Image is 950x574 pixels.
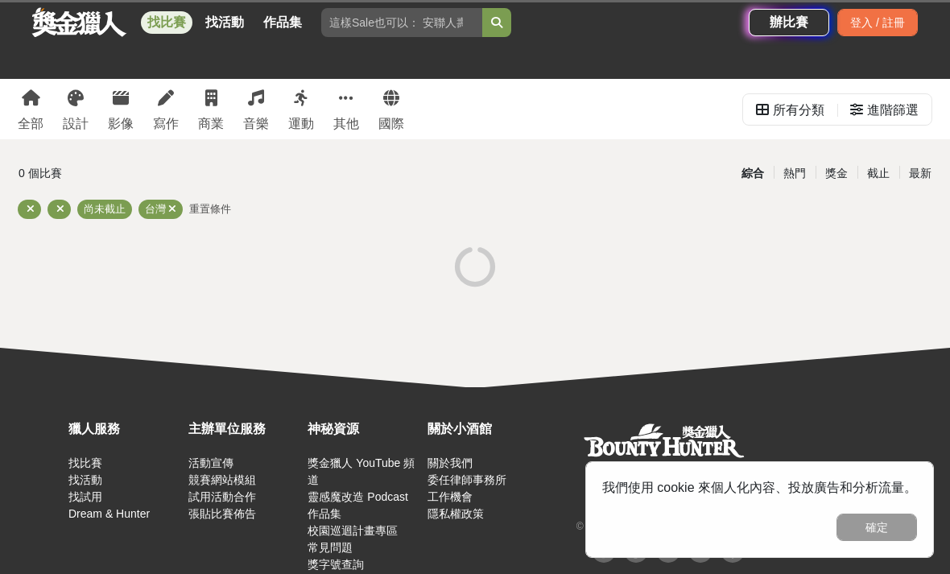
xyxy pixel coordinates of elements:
a: 常見問題 [308,541,353,554]
div: 商業 [198,114,224,134]
a: 商業 [198,79,224,139]
input: 這樣Sale也可以： 安聯人壽創意銷售法募集 [321,8,482,37]
div: 關於小酒館 [427,419,539,439]
div: 影像 [108,114,134,134]
a: 其他 [333,79,359,139]
a: 寫作 [153,79,179,139]
a: 靈感魔改造 Podcast [308,490,407,503]
div: 獎金 [816,159,857,188]
span: 尚未截止 [84,203,126,215]
div: 寫作 [153,114,179,134]
a: 關於我們 [427,456,473,469]
div: 國際 [378,114,404,134]
a: 試用活動合作 [188,490,256,503]
a: 活動宣傳 [188,456,233,469]
div: 其他 [333,114,359,134]
a: 運動 [288,79,314,139]
div: 熱門 [774,159,816,188]
a: 找活動 [199,11,250,34]
a: 委任律師事務所 [427,473,506,486]
span: 我們使用 cookie 來個人化內容、投放廣告和分析流量。 [602,481,917,494]
div: 登入 / 註冊 [837,9,918,36]
div: 主辦單位服務 [188,419,300,439]
a: 設計 [63,79,89,139]
div: 所有分類 [773,94,824,126]
a: 音樂 [243,79,269,139]
div: 音樂 [243,114,269,134]
a: 全部 [18,79,43,139]
div: 進階篩選 [867,94,919,126]
a: Dream & Hunter [68,507,150,520]
a: 找試用 [68,490,102,503]
div: 截止 [857,159,899,188]
a: 找比賽 [68,456,102,469]
a: 獎字號查詢 [308,558,364,571]
div: 設計 [63,114,89,134]
a: 找比賽 [141,11,192,34]
a: 影像 [108,79,134,139]
div: 綜合 [732,159,774,188]
a: 國際 [378,79,404,139]
small: © Copyright 2025 . All Rights Reserved. [576,521,745,532]
div: 最新 [899,159,941,188]
div: 運動 [288,114,314,134]
a: 辦比賽 [749,9,829,36]
a: 作品集 [308,507,341,520]
a: 隱私權政策 [427,507,484,520]
a: 張貼比賽佈告 [188,507,256,520]
div: 0 個比賽 [19,159,322,188]
button: 確定 [836,514,917,541]
a: 競賽網站模組 [188,473,256,486]
div: 神秘資源 [308,419,419,439]
div: 獵人服務 [68,419,180,439]
span: 重置條件 [189,203,231,215]
a: 工作機會 [427,490,473,503]
a: 作品集 [257,11,308,34]
div: 全部 [18,114,43,134]
span: 台灣 [145,203,166,215]
a: 獎金獵人 YouTube 頻道 [308,456,415,486]
a: 找活動 [68,473,102,486]
a: 校園巡迴計畫專區 [308,524,398,537]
